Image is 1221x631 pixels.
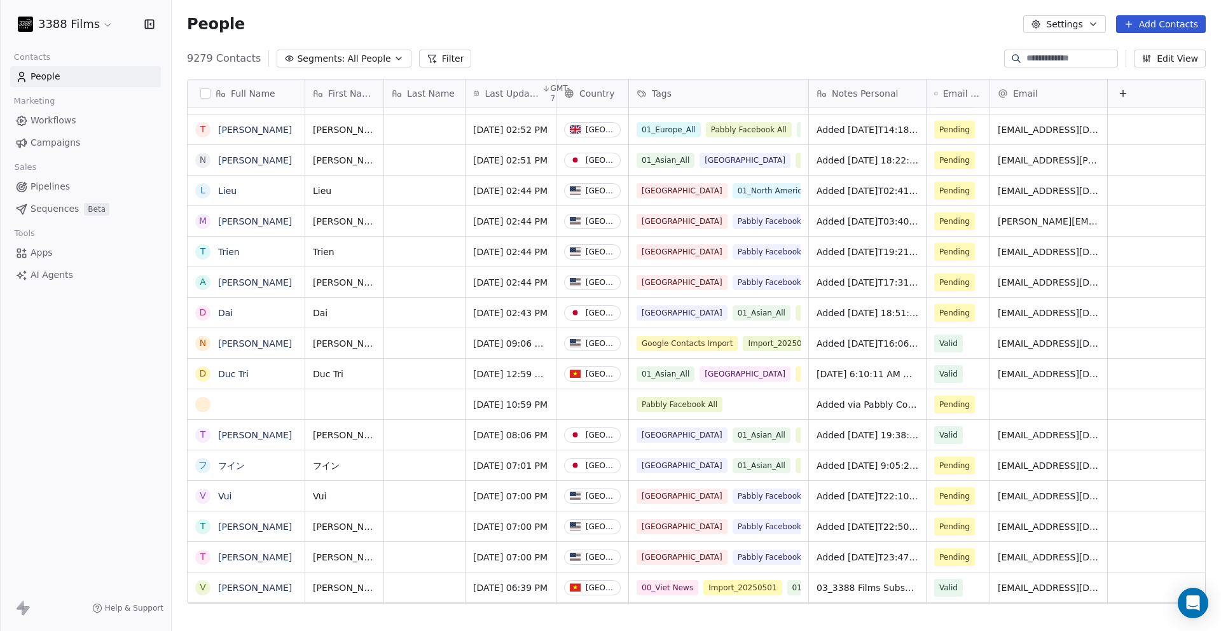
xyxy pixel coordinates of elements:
[586,309,615,317] div: [GEOGRAPHIC_DATA]
[188,80,305,107] div: Full Name
[700,366,790,382] span: [GEOGRAPHIC_DATA]
[637,244,728,260] span: [GEOGRAPHIC_DATA]
[485,87,539,100] span: Last Updated Date
[939,215,970,228] span: Pending
[817,276,918,289] span: Added [DATE]T17:31:50+0000 via Pabbly Connect, Location Country: [GEOGRAPHIC_DATA], Facebook Lead...
[998,215,1100,228] span: [PERSON_NAME][EMAIL_ADDRESS][DOMAIN_NAME]
[586,186,615,195] div: [GEOGRAPHIC_DATA]
[15,13,116,35] button: 3388 Films
[733,244,820,260] span: Pabbly Facebook US
[832,87,898,100] span: Notes Personal
[637,183,728,198] span: [GEOGRAPHIC_DATA]
[637,366,694,382] span: 01_Asian_All
[939,337,958,350] span: Valid
[218,277,292,288] a: [PERSON_NAME]
[1116,15,1206,33] button: Add Contacts
[105,603,163,613] span: Help & Support
[384,80,465,107] div: Last Name
[817,123,918,136] span: Added [DATE]T14:18:16+0000 via Pabbly Connect, Location Country: [GEOGRAPHIC_DATA], Facebook Lead...
[797,122,888,137] span: [GEOGRAPHIC_DATA]
[998,276,1100,289] span: [EMAIL_ADDRESS][DOMAIN_NAME]
[743,336,821,351] span: Import_20250618
[586,125,615,134] div: [GEOGRAPHIC_DATA]
[1134,50,1206,67] button: Edit View
[473,459,548,472] span: [DATE] 07:01 PM
[1013,87,1038,100] span: Email
[817,215,918,228] span: Added [DATE]T03:40:00+0000 via Pabbly Connect, Location Country: [GEOGRAPHIC_DATA], Facebook Lead...
[998,551,1100,564] span: [EMAIL_ADDRESS][DOMAIN_NAME]
[817,551,918,564] span: Added [DATE]T23:47:01+0000 via Pabbly Connect, Location Country: [GEOGRAPHIC_DATA], Facebook Lead...
[733,214,820,229] span: Pabbly Facebook US
[637,336,738,351] span: Google Contacts Import
[733,550,820,565] span: Pabbly Facebook US
[473,429,548,441] span: [DATE] 08:06 PM
[31,70,60,83] span: People
[939,490,970,503] span: Pending
[939,551,970,564] span: Pending
[313,246,376,258] span: Trien
[817,246,918,258] span: Added [DATE]T19:21:17+0000 via Pabbly Connect, Location Country: [GEOGRAPHIC_DATA], Facebook Lead...
[1178,588,1208,618] div: Open Intercom Messenger
[817,581,918,594] span: 03_3388 Films Subscribers_AllPages_20241028OnWard, Location Country: [GEOGRAPHIC_DATA], Date: [DA...
[218,552,292,562] a: [PERSON_NAME]
[218,369,249,379] a: Duc Tri
[313,276,376,289] span: [PERSON_NAME]
[10,132,161,153] a: Campaigns
[200,550,206,564] div: T
[796,458,864,473] span: Pabbly Website
[473,246,548,258] span: [DATE] 02:44 PM
[586,217,615,226] div: [GEOGRAPHIC_DATA]
[200,581,206,594] div: V
[31,268,73,282] span: AI Agents
[218,247,240,257] a: Trien
[586,522,615,531] div: [GEOGRAPHIC_DATA]
[199,214,207,228] div: M
[703,580,782,595] span: Import_20250501
[305,107,1206,604] div: grid
[200,367,207,380] div: D
[313,337,376,350] span: [PERSON_NAME]
[939,368,958,380] span: Valid
[313,307,376,319] span: Dai
[556,80,628,107] div: Country
[586,370,615,378] div: [GEOGRAPHIC_DATA]
[473,520,548,533] span: [DATE] 07:00 PM
[188,107,305,604] div: grid
[939,398,970,411] span: Pending
[200,306,207,319] div: D
[200,336,206,350] div: N
[218,155,292,165] a: [PERSON_NAME]
[817,520,918,533] span: Added [DATE]T22:50:38+0000 via Pabbly Connect, Location Country: [GEOGRAPHIC_DATA], Facebook Lead...
[473,215,548,228] span: [DATE] 02:44 PM
[551,83,572,104] span: GMT-7
[313,154,376,167] span: [PERSON_NAME]
[200,123,206,136] div: T
[231,87,275,100] span: Full Name
[990,80,1107,107] div: Email
[473,154,548,167] span: [DATE] 02:51 PM
[586,461,615,470] div: [GEOGRAPHIC_DATA]
[218,491,231,501] a: Vui
[31,180,70,193] span: Pipelines
[328,87,376,100] span: First Name
[637,489,728,504] span: [GEOGRAPHIC_DATA]
[998,246,1100,258] span: [EMAIL_ADDRESS][DOMAIN_NAME]
[586,278,615,287] div: [GEOGRAPHIC_DATA]
[586,339,615,348] div: [GEOGRAPHIC_DATA]
[407,87,455,100] span: Last Name
[38,16,100,32] span: 3388 Films
[796,305,864,321] span: Pabbly Website
[796,427,864,443] span: Pabbly Website
[998,123,1100,136] span: [EMAIL_ADDRESS][DOMAIN_NAME]
[473,551,548,564] span: [DATE] 07:00 PM
[998,307,1100,319] span: [EMAIL_ADDRESS][DOMAIN_NAME]
[187,51,261,66] span: 9279 Contacts
[1023,15,1105,33] button: Settings
[84,203,109,216] span: Beta
[31,246,53,260] span: Apps
[817,154,918,167] span: Added [DATE] 18:22:11 via Pabbly Connect, Location Country: [GEOGRAPHIC_DATA], 3388 Films Subscri...
[10,110,161,131] a: Workflows
[10,198,161,219] a: SequencesBeta
[637,122,701,137] span: 01_Europe_All
[10,66,161,87] a: People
